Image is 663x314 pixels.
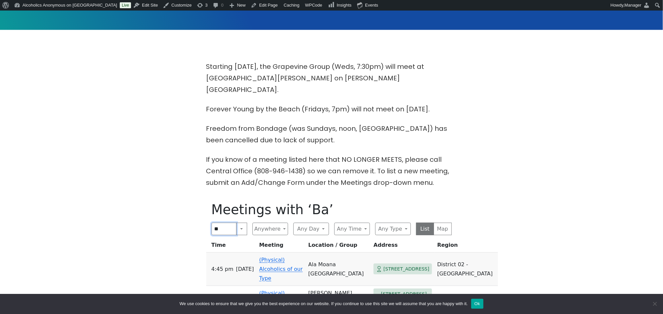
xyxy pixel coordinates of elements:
span: We use cookies to ensure that we give you the best experience on our website. If you continue to ... [180,300,468,307]
span: [DATE] [236,265,254,274]
span: Insights [337,3,352,8]
p: Starting [DATE], the Grapevine Group (Weds, 7:30pm) will meet at [GEOGRAPHIC_DATA][PERSON_NAME] o... [206,61,457,96]
p: Freedom from Bondage (was Sundays, noon, [GEOGRAPHIC_DATA]) has been cancelled due to lack of sup... [206,123,457,146]
span: [STREET_ADDRESS] [383,265,429,273]
button: Ok [471,299,483,309]
button: Any Type [375,223,411,235]
th: Region [435,241,498,253]
a: (Physical) Alcoholics of our Type [259,257,303,281]
th: Address [371,241,435,253]
span: 4:45 PM [212,265,234,274]
button: List [416,223,434,235]
td: Ala Moana [GEOGRAPHIC_DATA] [306,253,371,286]
span: No [651,300,658,307]
th: Meeting [256,241,306,253]
a: (Physical) [PERSON_NAME] [259,290,303,305]
h1: Meetings with ‘Ba’ [212,202,452,217]
span: [STREET_ADDRESS][PERSON_NAME] [381,290,430,306]
a: Live [120,2,131,8]
button: Any Day [293,223,329,235]
button: Map [434,223,452,235]
th: Time [206,241,257,253]
td: District 03 - Leeward [435,286,498,310]
button: Anywhere [252,223,288,235]
td: District 02 - [GEOGRAPHIC_DATA] [435,253,498,286]
td: [PERSON_NAME][GEOGRAPHIC_DATA] [306,286,371,310]
span: [DATE] [236,293,254,302]
p: Forever Young by the Beach (Fridays, 7pm) will not meet on [DATE]. [206,103,457,115]
p: If you know of a meeting listed here that NO LONGER MEETS, please call Central Office (808-946-14... [206,154,457,188]
button: Any Time [334,223,370,235]
button: Search [236,223,247,235]
span: Manager [625,3,642,8]
span: 5:00 PM [212,293,234,302]
th: Location / Group [306,241,371,253]
input: Search [212,223,237,235]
